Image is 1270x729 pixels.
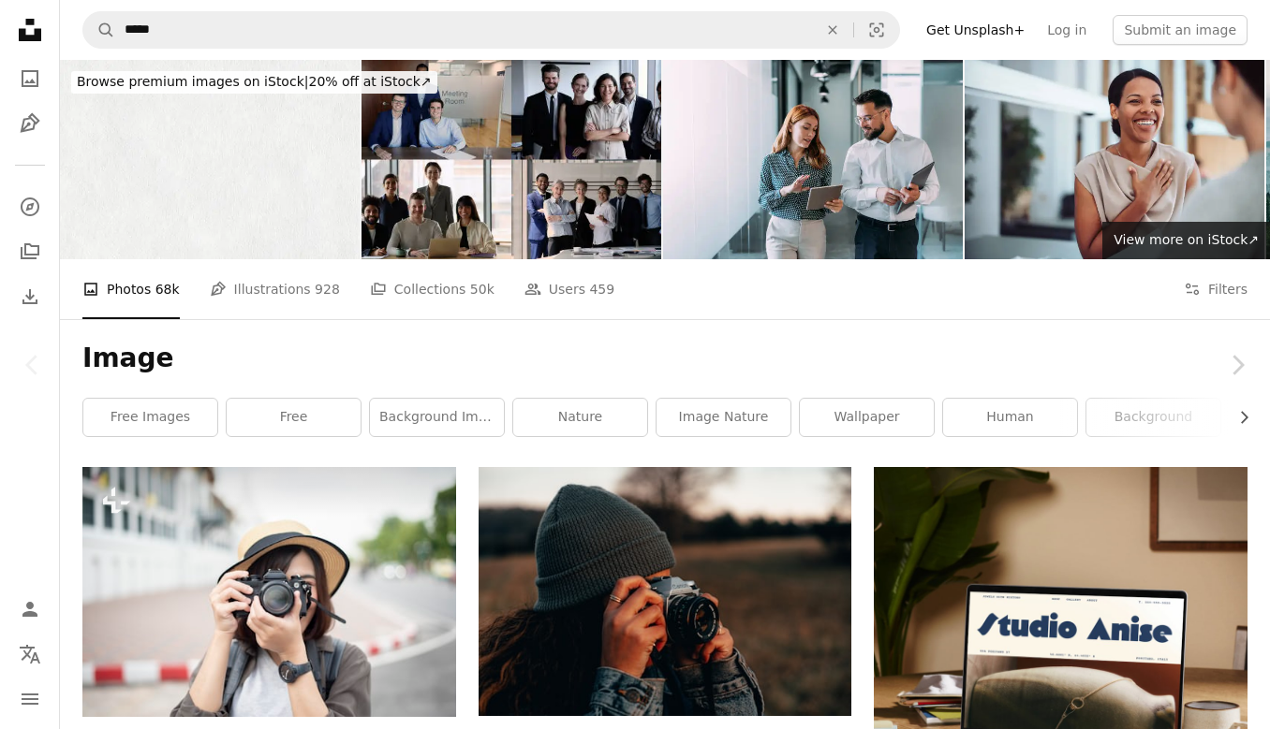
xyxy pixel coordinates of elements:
a: Users 459 [524,259,614,319]
a: Explore [11,188,49,226]
button: Menu [11,680,49,718]
button: Language [11,635,49,673]
img: Young Asian travel woman is enjoying with beautiful place in Bangkok, Thailand [82,467,456,716]
a: Collections [11,233,49,270]
a: Log in [1036,15,1098,45]
img: Collage of multinational business team posing at workplace [362,60,661,259]
a: background image [370,399,504,436]
a: Log in / Sign up [11,590,49,628]
button: Search Unsplash [83,12,115,48]
button: Filters [1184,259,1248,319]
img: Making decision on the move [663,60,963,259]
a: Photos [11,60,49,97]
a: woman with DSLR camera [479,583,852,600]
a: Browse premium images on iStock|20% off at iStock↗ [60,60,449,105]
button: Visual search [854,12,899,48]
a: human [943,399,1077,436]
form: Find visuals sitewide [82,11,900,49]
a: free images [83,399,217,436]
a: Get Unsplash+ [915,15,1036,45]
span: 50k [470,279,495,299]
span: Browse premium images on iStock | [77,74,308,89]
a: View more on iStock↗ [1102,222,1270,259]
a: nature [513,399,647,436]
a: Collections 50k [370,259,495,319]
a: Illustrations [11,105,49,142]
button: Submit an image [1113,15,1248,45]
img: White recycled craft paper texture as background [60,60,360,259]
a: free [227,399,361,436]
img: Woman Smiling and Expressing Gratitude During a Conversation [965,60,1264,259]
h1: Image [82,342,1248,375]
img: woman with DSLR camera [479,467,852,716]
a: Illustrations 928 [210,259,340,319]
span: View more on iStock ↗ [1114,232,1259,247]
span: 20% off at iStock ↗ [77,74,432,89]
span: 459 [589,279,614,299]
span: 928 [315,279,340,299]
a: background [1086,399,1220,436]
a: wallpaper [800,399,934,436]
a: Young Asian travel woman is enjoying with beautiful place in Bangkok, Thailand [82,583,456,600]
a: image nature [657,399,790,436]
a: Next [1204,275,1270,455]
button: Clear [812,12,853,48]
